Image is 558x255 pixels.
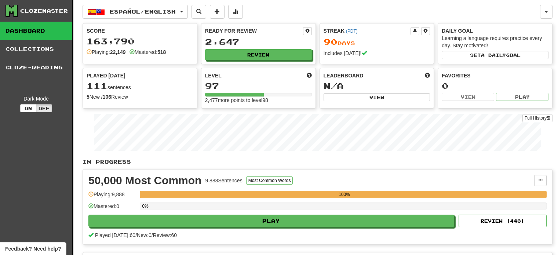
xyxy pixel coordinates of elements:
[95,232,135,238] span: Played [DATE]: 60
[87,27,193,34] div: Score
[88,175,201,186] div: 50,000 Most Common
[88,215,454,227] button: Play
[324,37,338,47] span: 90
[110,8,176,15] span: Español / English
[135,232,137,238] span: /
[5,245,61,252] span: Open feedback widget
[324,72,364,79] span: Leaderboard
[324,37,430,47] div: Day s
[324,81,344,91] span: N/A
[522,114,552,122] a: Full History
[210,5,225,19] button: Add sentence to collection
[205,81,312,91] div: 97
[137,232,152,238] span: New: 0
[442,51,548,59] button: Seta dailygoal
[87,72,125,79] span: Played [DATE]
[205,37,312,47] div: 2,647
[228,5,243,19] button: More stats
[324,93,430,101] button: View
[130,48,166,56] div: Mastered:
[142,191,547,198] div: 100%
[110,49,126,55] strong: 22,149
[87,81,107,91] span: 111
[6,95,67,102] div: Dark Mode
[20,104,36,112] button: On
[442,34,548,49] div: Learning a language requires practice every day. Stay motivated!
[324,27,411,34] div: Streak
[88,203,136,215] div: Mastered: 0
[83,158,552,165] p: In Progress
[205,27,303,34] div: Ready for Review
[87,37,193,46] div: 163,790
[459,215,547,227] button: Review (440)
[88,191,136,203] div: Playing: 9,888
[36,104,52,112] button: Off
[152,232,153,238] span: /
[20,7,68,15] div: Clozemaster
[442,81,548,91] div: 0
[192,5,206,19] button: Search sentences
[157,49,166,55] strong: 518
[87,81,193,91] div: sentences
[87,94,90,100] strong: 5
[324,50,430,57] div: Includes [DATE]!
[205,96,312,104] div: 2,477 more points to level 98
[346,29,358,34] a: (PDT)
[496,93,548,101] button: Play
[425,72,430,79] span: This week in points, UTC
[153,232,177,238] span: Review: 60
[442,72,548,79] div: Favorites
[87,48,126,56] div: Playing:
[307,72,312,79] span: Score more points to level up
[205,72,222,79] span: Level
[246,176,293,185] button: Most Common Words
[205,177,242,184] div: 9,888 Sentences
[442,27,548,34] div: Daily Goal
[87,93,193,101] div: New / Review
[481,52,506,58] span: a daily
[103,94,111,100] strong: 106
[83,5,188,19] button: Español/English
[205,49,312,60] button: Review
[442,93,494,101] button: View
